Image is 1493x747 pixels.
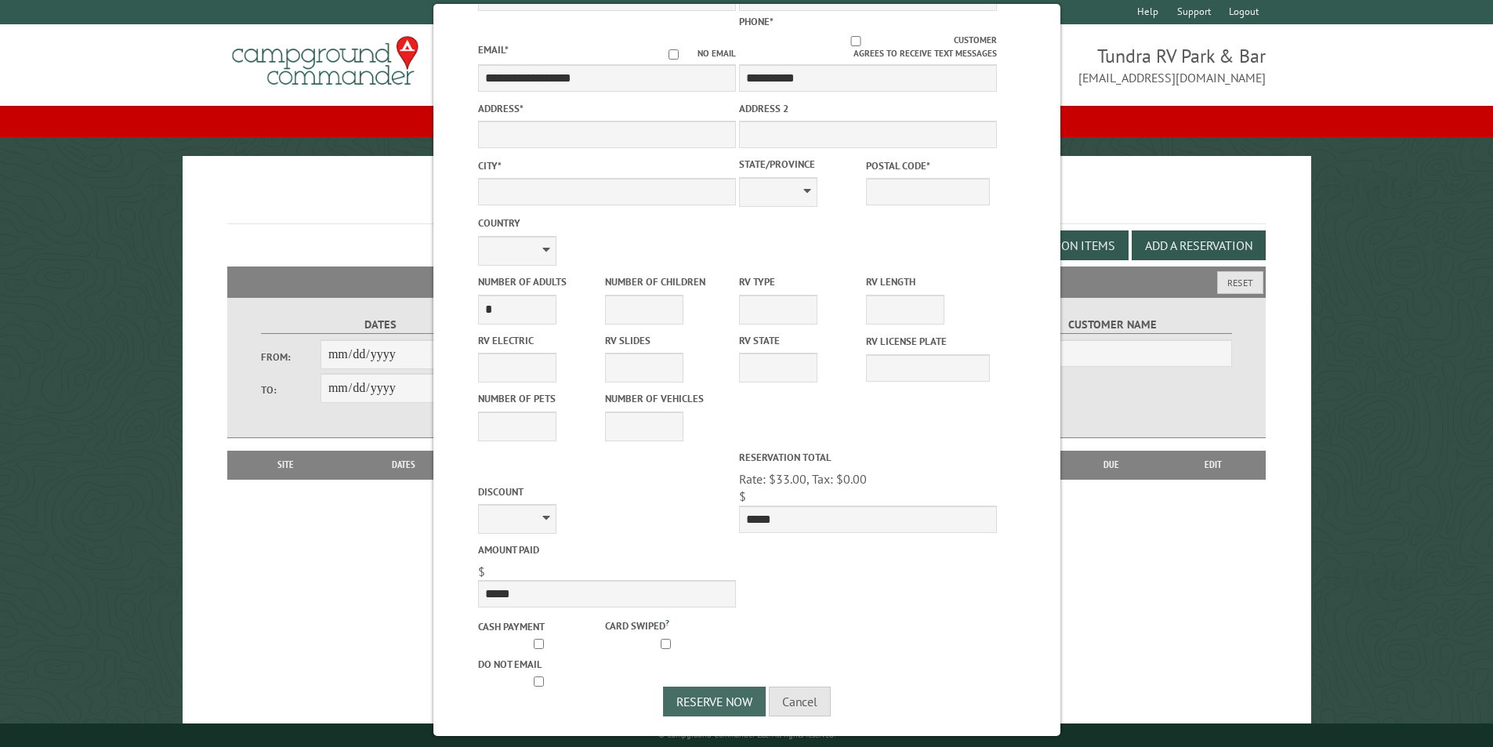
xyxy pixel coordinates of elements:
[478,216,736,230] label: Country
[739,488,746,504] span: $
[866,158,990,173] label: Postal Code
[1217,271,1263,294] button: Reset
[478,657,602,672] label: Do not email
[261,350,321,364] label: From:
[478,43,509,56] label: Email
[478,333,602,348] label: RV Electric
[739,157,863,172] label: State/Province
[757,36,954,46] input: Customer agrees to receive text messages
[261,383,321,397] label: To:
[478,542,736,557] label: Amount paid
[866,274,990,289] label: RV Length
[739,450,997,465] label: Reservation Total
[478,619,602,634] label: Cash payment
[478,391,602,406] label: Number of Pets
[739,471,867,487] span: Rate: $33.00, Tax: $0.00
[769,687,831,716] button: Cancel
[605,333,729,348] label: RV Slides
[739,34,997,60] label: Customer agrees to receive text messages
[478,101,736,116] label: Address
[663,687,766,716] button: Reserve Now
[337,451,471,479] th: Dates
[478,564,485,579] span: $
[605,391,729,406] label: Number of Vehicles
[605,274,729,289] label: Number of Children
[261,316,500,334] label: Dates
[478,484,736,499] label: Discount
[993,316,1232,334] label: Customer Name
[1161,451,1267,479] th: Edit
[1062,451,1161,479] th: Due
[739,333,863,348] label: RV State
[235,451,337,479] th: Site
[227,181,1267,224] h1: Reservations
[994,230,1129,260] button: Edit Add-on Items
[739,274,863,289] label: RV Type
[1132,230,1266,260] button: Add a Reservation
[227,267,1267,296] h2: Filters
[650,49,698,60] input: No email
[658,730,835,740] small: © Campground Commander LLC. All rights reserved.
[665,617,669,628] a: ?
[739,101,997,116] label: Address 2
[478,158,736,173] label: City
[650,47,736,60] label: No email
[478,274,602,289] label: Number of Adults
[866,334,990,349] label: RV License Plate
[739,15,774,28] label: Phone
[227,31,423,92] img: Campground Commander
[605,616,729,633] label: Card swiped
